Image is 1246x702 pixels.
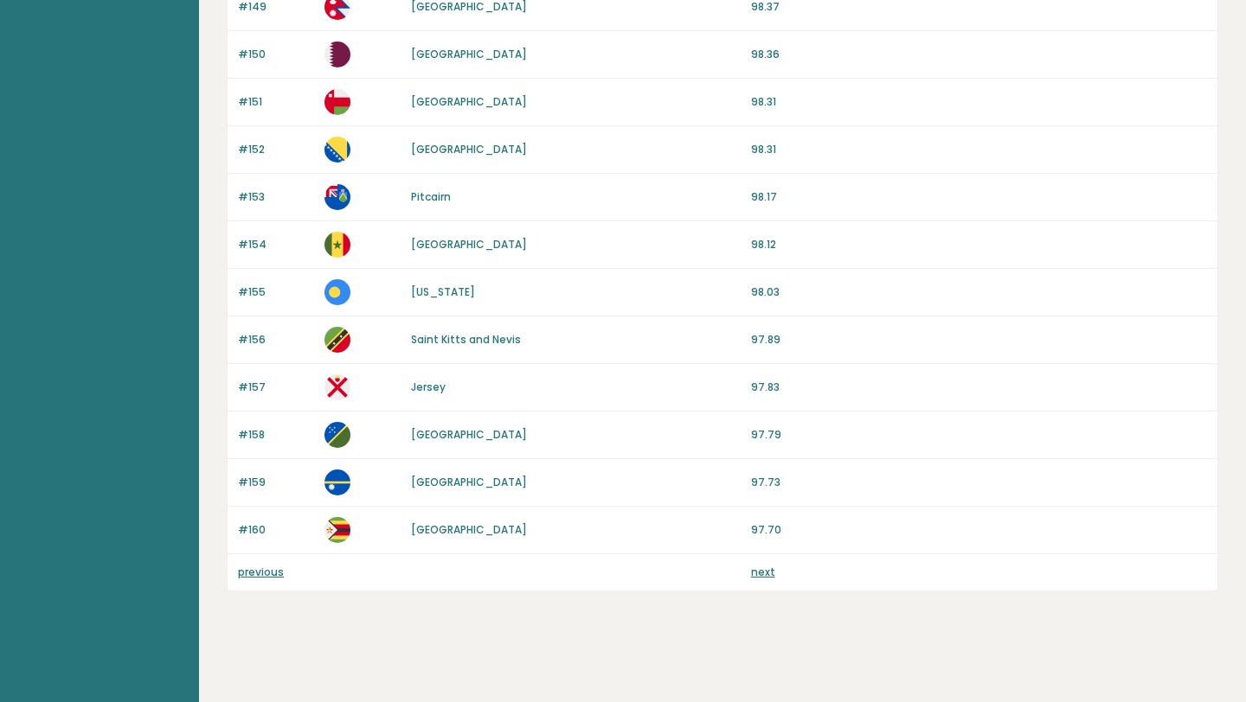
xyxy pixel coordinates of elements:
[411,475,527,489] a: [GEOGRAPHIC_DATA]
[751,522,1207,538] p: 97.70
[324,327,350,353] img: kn.svg
[751,427,1207,443] p: 97.79
[238,332,314,348] p: #156
[324,89,350,115] img: om.svg
[411,47,527,61] a: [GEOGRAPHIC_DATA]
[324,279,350,305] img: pw.svg
[411,284,475,299] a: [US_STATE]
[238,522,314,538] p: #160
[324,137,350,163] img: ba.svg
[411,142,527,156] a: [GEOGRAPHIC_DATA]
[751,47,1207,62] p: 98.36
[751,284,1207,300] p: 98.03
[238,94,314,110] p: #151
[238,380,314,395] p: #157
[411,522,527,537] a: [GEOGRAPHIC_DATA]
[324,374,350,400] img: je.svg
[324,41,350,67] img: qa.svg
[411,189,451,204] a: Pitcairn
[324,517,350,543] img: zw.svg
[751,565,775,579] a: next
[411,332,521,347] a: Saint Kitts and Nevis
[751,475,1207,490] p: 97.73
[411,94,527,109] a: [GEOGRAPHIC_DATA]
[751,142,1207,157] p: 98.31
[238,475,314,490] p: #159
[238,237,314,252] p: #154
[324,232,350,258] img: sn.svg
[324,184,350,210] img: pn.svg
[411,427,527,442] a: [GEOGRAPHIC_DATA]
[411,237,527,252] a: [GEOGRAPHIC_DATA]
[751,94,1207,110] p: 98.31
[238,142,314,157] p: #152
[238,565,284,579] a: previous
[751,189,1207,205] p: 98.17
[751,380,1207,395] p: 97.83
[411,380,446,394] a: Jersey
[238,427,314,443] p: #158
[238,47,314,62] p: #150
[751,332,1207,348] p: 97.89
[238,284,314,300] p: #155
[324,469,350,495] img: nr.svg
[751,237,1207,252] p: 98.12
[238,189,314,205] p: #153
[324,422,350,448] img: sb.svg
